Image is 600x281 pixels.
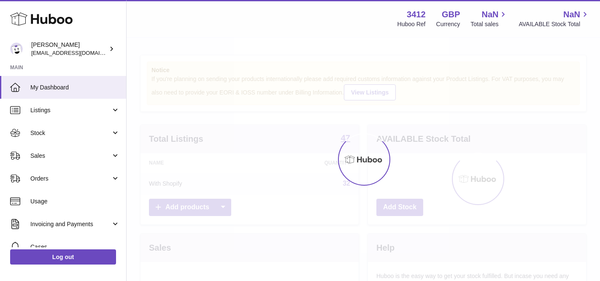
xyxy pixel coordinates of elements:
img: info@beeble.buzz [10,43,23,55]
span: My Dashboard [30,84,120,92]
a: NaN AVAILABLE Stock Total [519,9,590,28]
span: Total sales [470,20,508,28]
div: Huboo Ref [397,20,426,28]
span: Orders [30,175,111,183]
span: Sales [30,152,111,160]
strong: 3412 [407,9,426,20]
div: Currency [436,20,460,28]
span: Invoicing and Payments [30,220,111,228]
span: AVAILABLE Stock Total [519,20,590,28]
strong: GBP [442,9,460,20]
a: NaN Total sales [470,9,508,28]
span: Cases [30,243,120,251]
div: [PERSON_NAME] [31,41,107,57]
span: NaN [563,9,580,20]
span: Listings [30,106,111,114]
span: Stock [30,129,111,137]
span: NaN [481,9,498,20]
a: Log out [10,249,116,265]
span: Usage [30,197,120,205]
span: [EMAIL_ADDRESS][DOMAIN_NAME] [31,49,124,56]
